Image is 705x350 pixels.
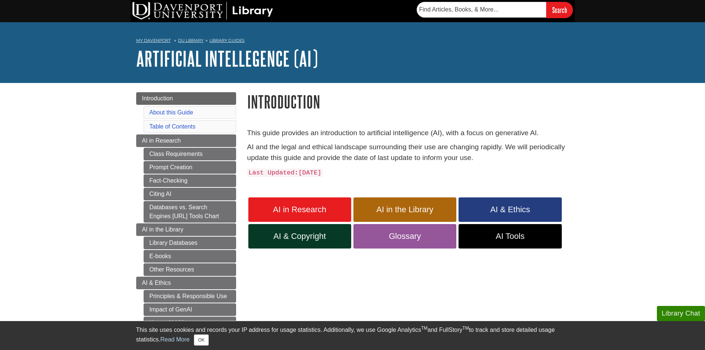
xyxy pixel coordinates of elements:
[459,224,561,249] a: AI Tools
[142,95,173,101] span: Introduction
[142,226,184,233] span: AI in the Library
[136,277,236,289] a: AI & Ethics
[150,123,196,130] a: Table of Contents
[417,2,573,18] form: Searches DU Library's articles, books, and more
[463,326,469,331] sup: TM
[254,205,346,214] span: AI in Research
[459,197,561,222] a: AI & Ethics
[144,174,236,187] a: Fact-Checking
[247,142,569,163] p: AI and the legal and ethical landscape surrounding their use are changing rapidly. We will period...
[136,92,236,105] a: Introduction
[144,250,236,263] a: E-books
[144,303,236,316] a: Impact of GenAI
[421,326,427,331] sup: TM
[142,280,171,286] span: AI & Ethics
[144,148,236,160] a: Class Requirements
[359,205,451,214] span: AI in the Library
[144,188,236,200] a: Citing AI
[144,263,236,276] a: Other Resources
[359,231,451,241] span: Glossary
[144,201,236,223] a: Databases vs. Search Engines [URL] Tools Chart
[464,231,556,241] span: AI Tools
[248,197,351,222] a: AI in Research
[136,37,171,44] a: My Davenport
[209,38,245,43] a: Library Guides
[295,169,298,176] strong: :
[247,169,323,177] code: Last Updated [DATE]
[546,2,573,18] input: Search
[142,137,181,144] span: AI in Research
[144,161,236,174] a: Prompt Creation
[144,290,236,303] a: Principles & Responsible Use
[136,36,569,47] nav: breadcrumb
[657,306,705,321] button: Library Chat
[144,317,236,329] a: Harm of LLMs
[353,224,456,249] a: Glossary
[464,205,556,214] span: AI & Ethics
[132,2,273,20] img: DU Library
[247,128,569,139] p: This guide provides an introduction to artificial intelligence (AI), with a focus on generative AI.
[254,231,346,241] span: AI & Copyright
[247,92,569,111] h1: Introduction
[136,134,236,147] a: AI in Research
[150,109,193,116] a: About this Guide
[417,2,546,17] input: Find Articles, Books, & More...
[136,47,318,70] a: Artificial Intellegence (AI)
[178,38,204,43] a: DU Library
[194,334,208,346] button: Close
[248,224,351,249] a: AI & Copyright
[160,336,189,343] a: Read More
[136,223,236,236] a: AI in the Library
[136,326,569,346] div: This site uses cookies and records your IP address for usage statistics. Additionally, we use Goo...
[144,237,236,249] a: Library Databases
[353,197,456,222] a: AI in the Library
